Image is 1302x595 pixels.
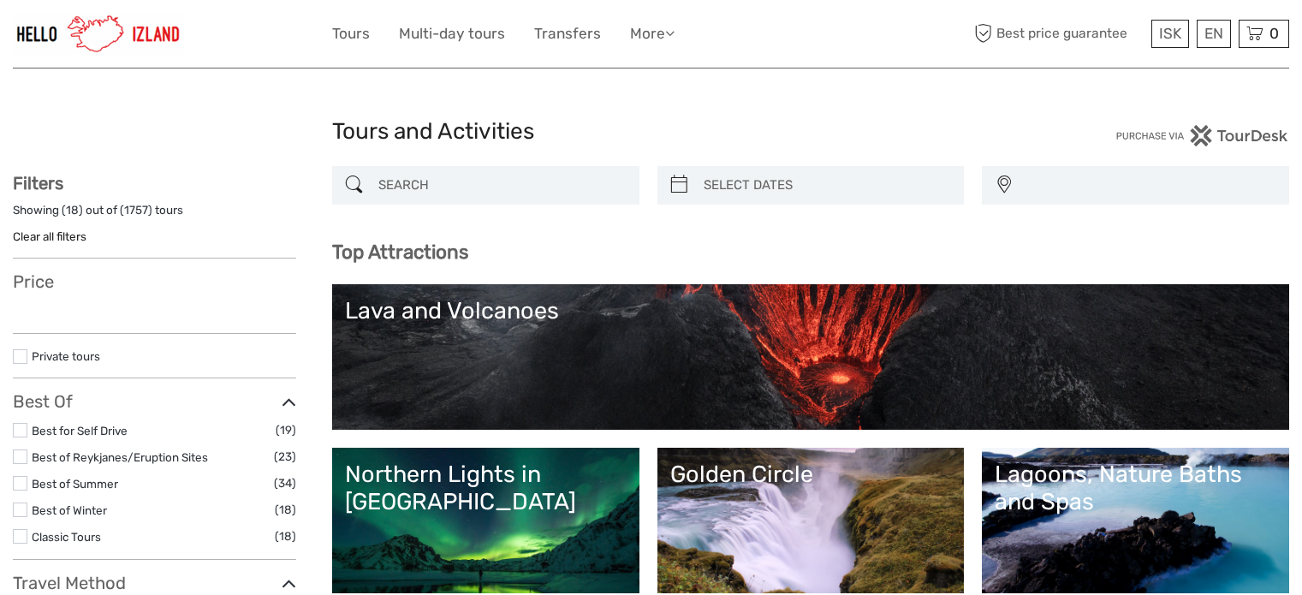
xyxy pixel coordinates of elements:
[124,202,148,218] label: 1757
[630,21,675,46] a: More
[345,297,1276,417] a: Lava and Volcanoes
[32,530,101,544] a: Classic Tours
[13,229,86,243] a: Clear all filters
[670,461,952,488] div: Golden Circle
[372,170,631,200] input: SEARCH
[13,173,63,193] strong: Filters
[13,202,296,229] div: Showing ( ) out of ( ) tours
[1197,20,1231,48] div: EN
[345,461,627,516] div: Northern Lights in [GEOGRAPHIC_DATA]
[345,461,627,580] a: Northern Lights in [GEOGRAPHIC_DATA]
[32,503,107,517] a: Best of Winter
[332,21,370,46] a: Tours
[534,21,601,46] a: Transfers
[13,13,184,55] img: 1270-cead85dc-23af-4572-be81-b346f9cd5751_logo_small.jpg
[32,450,208,464] a: Best of Reykjanes/Eruption Sites
[275,500,296,520] span: (18)
[274,473,296,493] span: (34)
[670,461,952,580] a: Golden Circle
[697,170,956,200] input: SELECT DATES
[1159,25,1181,42] span: ISK
[32,424,128,437] a: Best for Self Drive
[13,573,296,593] h3: Travel Method
[332,118,971,146] h1: Tours and Activities
[995,461,1276,516] div: Lagoons, Nature Baths and Spas
[13,391,296,412] h3: Best Of
[970,20,1147,48] span: Best price guarantee
[13,271,296,292] h3: Price
[1115,125,1289,146] img: PurchaseViaTourDesk.png
[276,420,296,440] span: (19)
[32,477,118,491] a: Best of Summer
[1267,25,1281,42] span: 0
[274,447,296,467] span: (23)
[66,202,79,218] label: 18
[332,241,468,264] b: Top Attractions
[345,297,1276,324] div: Lava and Volcanoes
[399,21,505,46] a: Multi-day tours
[995,461,1276,580] a: Lagoons, Nature Baths and Spas
[275,527,296,546] span: (18)
[32,349,100,363] a: Private tours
